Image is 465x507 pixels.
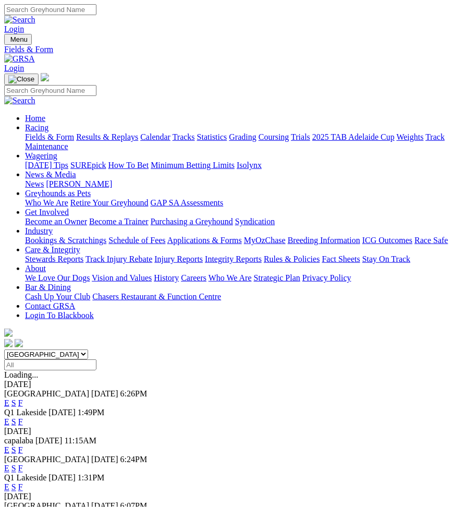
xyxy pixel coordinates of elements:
[25,208,69,216] a: Get Involved
[25,236,106,245] a: Bookings & Scratchings
[25,292,461,301] div: Bar & Dining
[65,436,97,445] span: 11:15AM
[25,161,461,170] div: Wagering
[48,474,76,482] span: [DATE]
[209,273,252,282] a: Who We Are
[25,198,68,207] a: Who We Are
[25,255,461,264] div: Care & Integrity
[4,85,96,96] input: Search
[4,74,39,85] button: Toggle navigation
[91,389,118,398] span: [DATE]
[254,273,300,282] a: Strategic Plan
[4,54,35,64] img: GRSA
[11,483,16,492] a: S
[25,236,461,245] div: Industry
[25,311,94,320] a: Login To Blackbook
[4,408,46,417] span: Q1 Lakeside
[229,132,256,141] a: Grading
[154,255,203,263] a: Injury Reports
[151,161,235,170] a: Minimum Betting Limits
[4,483,9,492] a: E
[15,339,23,347] img: twitter.svg
[41,73,49,81] img: logo-grsa-white.png
[18,417,23,426] a: F
[25,179,461,189] div: News & Media
[140,132,170,141] a: Calendar
[8,75,34,83] img: Close
[414,236,448,245] a: Race Safe
[322,255,360,263] a: Fact Sheets
[25,301,75,310] a: Contact GRSA
[11,417,16,426] a: S
[4,45,461,54] a: Fields & Form
[264,255,320,263] a: Rules & Policies
[25,123,48,132] a: Racing
[89,217,149,226] a: Become a Trainer
[25,170,76,179] a: News & Media
[4,380,461,389] div: [DATE]
[4,329,13,337] img: logo-grsa-white.png
[25,226,53,235] a: Industry
[25,179,44,188] a: News
[46,179,112,188] a: [PERSON_NAME]
[25,132,461,151] div: Racing
[25,217,87,226] a: Become an Owner
[108,236,165,245] a: Schedule of Fees
[10,35,28,43] span: Menu
[25,198,461,208] div: Greyhounds as Pets
[25,283,71,292] a: Bar & Dining
[4,25,24,33] a: Login
[25,161,68,170] a: [DATE] Tips
[167,236,242,245] a: Applications & Forms
[120,389,148,398] span: 6:26PM
[181,273,206,282] a: Careers
[78,408,105,417] span: 1:49PM
[25,264,46,273] a: About
[18,483,23,492] a: F
[244,236,286,245] a: MyOzChase
[4,359,96,370] input: Select date
[4,455,89,464] span: [GEOGRAPHIC_DATA]
[4,492,461,502] div: [DATE]
[70,198,149,207] a: Retire Your Greyhound
[120,455,148,464] span: 6:24PM
[25,273,461,283] div: About
[85,255,152,263] a: Track Injury Rebate
[76,132,138,141] a: Results & Replays
[4,339,13,347] img: facebook.svg
[92,273,152,282] a: Vision and Values
[11,445,16,454] a: S
[4,417,9,426] a: E
[18,399,23,407] a: F
[25,217,461,226] div: Get Involved
[25,292,90,301] a: Cash Up Your Club
[25,114,45,123] a: Home
[237,161,262,170] a: Isolynx
[4,464,9,473] a: E
[259,132,289,141] a: Coursing
[25,255,83,263] a: Stewards Reports
[18,464,23,473] a: F
[11,399,16,407] a: S
[397,132,424,141] a: Weights
[92,292,221,301] a: Chasers Restaurant & Function Centre
[4,389,89,398] span: [GEOGRAPHIC_DATA]
[151,217,233,226] a: Purchasing a Greyhound
[78,474,105,482] span: 1:31PM
[302,273,351,282] a: Privacy Policy
[70,161,106,170] a: SUREpick
[35,436,63,445] span: [DATE]
[25,245,80,254] a: Care & Integrity
[11,464,16,473] a: S
[154,273,179,282] a: History
[4,96,35,105] img: Search
[4,445,9,454] a: E
[108,161,149,170] a: How To Bet
[4,64,24,73] a: Login
[4,370,38,379] span: Loading...
[312,132,395,141] a: 2025 TAB Adelaide Cup
[4,474,46,482] span: Q1 Lakeside
[25,151,57,160] a: Wagering
[4,15,35,25] img: Search
[197,132,227,141] a: Statistics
